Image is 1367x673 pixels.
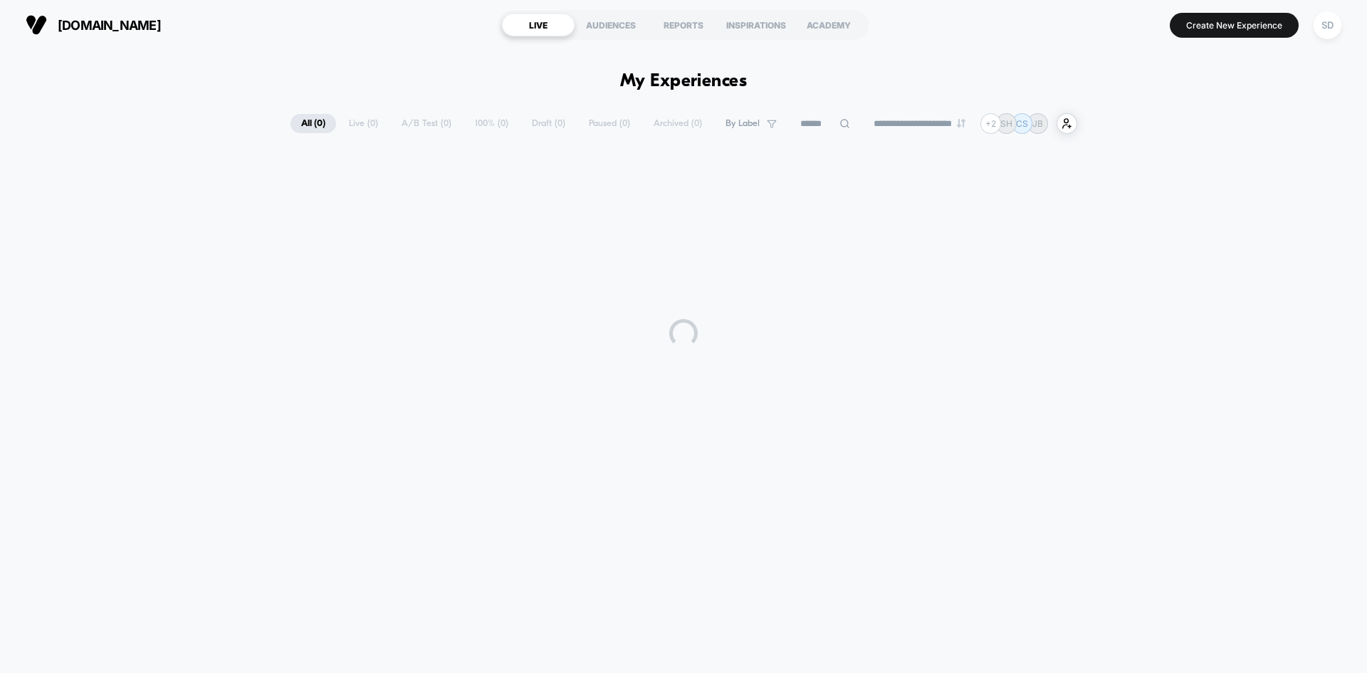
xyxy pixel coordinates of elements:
img: Visually logo [26,14,47,36]
div: REPORTS [647,14,720,36]
button: [DOMAIN_NAME] [21,14,165,36]
p: SH [1000,118,1012,129]
p: CS [1016,118,1028,129]
h1: My Experiences [620,71,748,92]
p: JB [1032,118,1043,129]
span: [DOMAIN_NAME] [58,18,161,33]
div: ACADEMY [792,14,865,36]
div: + 2 [980,113,1001,134]
span: By Label [726,118,760,129]
div: INSPIRATIONS [720,14,792,36]
button: SD [1309,11,1346,40]
div: LIVE [502,14,575,36]
button: Create New Experience [1170,13,1299,38]
div: SD [1314,11,1341,39]
img: end [957,119,965,127]
div: AUDIENCES [575,14,647,36]
span: All ( 0 ) [290,114,336,133]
